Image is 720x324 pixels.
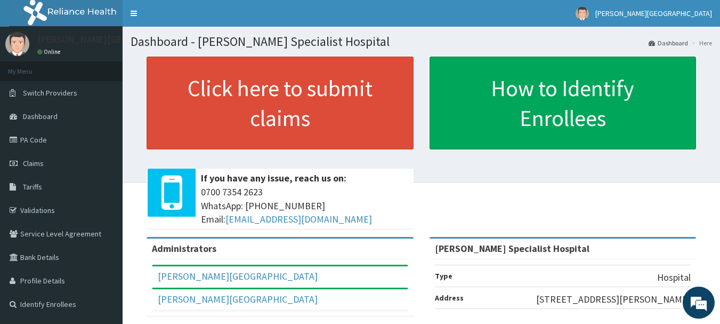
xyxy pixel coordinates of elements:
[435,242,589,255] strong: [PERSON_NAME] Specialist Hospital
[23,159,44,168] span: Claims
[201,185,408,226] span: 0700 7354 2623 WhatsApp: [PHONE_NUMBER] Email:
[131,35,712,49] h1: Dashboard - [PERSON_NAME] Specialist Hospital
[689,38,712,48] li: Here
[201,172,346,184] b: If you have any issue, reach us on:
[37,35,195,44] p: [PERSON_NAME][GEOGRAPHIC_DATA]
[435,293,464,303] b: Address
[37,48,63,56] a: Online
[595,9,712,18] span: [PERSON_NAME][GEOGRAPHIC_DATA]
[430,57,697,149] a: How to Identify Enrollees
[23,112,58,121] span: Dashboard
[657,271,691,285] p: Hospital
[23,88,77,98] span: Switch Providers
[576,7,589,20] img: User Image
[5,32,29,56] img: User Image
[158,293,318,305] a: [PERSON_NAME][GEOGRAPHIC_DATA]
[23,182,42,192] span: Tariffs
[536,293,691,306] p: [STREET_ADDRESS][PERSON_NAME]
[225,213,372,225] a: [EMAIL_ADDRESS][DOMAIN_NAME]
[158,270,318,282] a: [PERSON_NAME][GEOGRAPHIC_DATA]
[649,38,688,48] a: Dashboard
[147,57,414,149] a: Click here to submit claims
[435,271,452,281] b: Type
[152,242,216,255] b: Administrators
